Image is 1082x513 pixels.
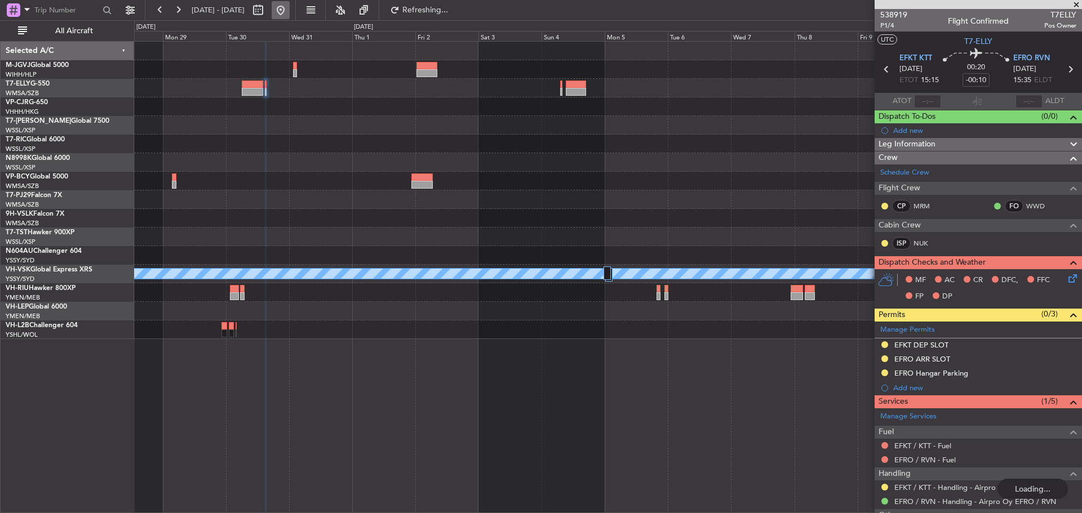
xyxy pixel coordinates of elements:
a: N604AUChallenger 604 [6,248,82,255]
a: EFKT / KTT - Fuel [894,441,951,450]
a: VHHH/HKG [6,108,39,116]
span: (0/3) [1041,308,1058,320]
span: Crew [879,151,898,164]
a: M-JGVJGlobal 5000 [6,62,69,69]
button: UTC [877,34,897,44]
span: CR [973,275,983,286]
a: WMSA/SZB [6,200,39,209]
span: T7-ELLY [964,35,992,47]
span: Fuel [879,426,894,439]
a: WMSA/SZB [6,182,39,190]
a: T7-[PERSON_NAME]Global 7500 [6,118,109,124]
a: VH-L2BChallenger 604 [6,322,78,329]
a: VP-CJRG-650 [6,99,48,106]
span: [DATE] [1013,64,1036,75]
div: Fri 2 [415,31,478,41]
a: WSSL/XSP [6,163,36,172]
a: T7-RICGlobal 6000 [6,136,65,143]
span: 00:20 [967,62,985,73]
div: FO [1005,200,1023,212]
a: VH-LEPGlobal 6000 [6,304,67,310]
div: Flight Confirmed [948,15,1009,27]
div: Sat 3 [478,31,542,41]
span: ATOT [893,96,911,107]
a: VP-BCYGlobal 5000 [6,173,68,180]
span: VH-RIU [6,285,29,292]
div: Tue 30 [226,31,289,41]
span: T7-ELLY [6,81,30,87]
a: WIHH/HLP [6,70,37,79]
span: 15:35 [1013,75,1031,86]
div: ISP [892,237,911,249]
a: NUK [914,238,939,248]
div: Thu 1 [352,31,415,41]
div: Mon 5 [605,31,668,41]
a: VH-VSKGlobal Express XRS [6,266,92,273]
div: Loading... [997,479,1068,499]
span: Cabin Crew [879,219,921,232]
span: Pos Owner [1044,21,1076,30]
div: EFKT DEP SLOT [894,340,948,350]
div: CP [892,200,911,212]
span: Services [879,395,908,408]
div: Fri 9 [858,31,921,41]
span: ETOT [899,75,918,86]
span: T7-[PERSON_NAME] [6,118,71,124]
span: Refreshing... [402,6,449,14]
div: EFRO Hangar Parking [894,368,968,378]
span: Permits [879,309,905,322]
a: T7-TSTHawker 900XP [6,229,74,236]
span: T7ELLY [1044,9,1076,21]
button: All Aircraft [12,22,122,40]
span: DP [942,291,952,302]
span: T7-PJ29 [6,192,31,199]
div: Tue 6 [668,31,731,41]
span: Dispatch Checks and Weather [879,256,986,269]
a: EFRO / RVN - Fuel [894,455,956,465]
span: P1/4 [880,21,907,30]
a: T7-PJ29Falcon 7X [6,192,62,199]
div: EFRO ARR SLOT [894,354,950,364]
a: YSSY/SYD [6,275,34,283]
a: WMSA/SZB [6,89,39,97]
span: EFKT KTT [899,53,932,64]
span: 15:15 [921,75,939,86]
div: [DATE] [136,23,156,32]
a: EFKT / KTT - Handling - Airpro Oy EFKT / KTT [894,483,1047,492]
div: [DATE] [354,23,373,32]
span: MF [915,275,926,286]
span: DFC, [1001,275,1018,286]
a: YMEN/MEB [6,312,40,320]
a: WSSL/XSP [6,145,36,153]
div: Sun 4 [542,31,605,41]
span: All Aircraft [29,27,119,35]
span: M-JGVJ [6,62,30,69]
span: VP-BCY [6,173,30,180]
span: T7-TST [6,229,28,236]
a: WMSA/SZB [6,219,39,227]
a: YSHL/WOL [6,331,38,339]
span: [DATE] [899,64,923,75]
span: [DATE] - [DATE] [192,5,245,15]
span: 9H-VSLK [6,211,33,217]
a: YMEN/MEB [6,293,40,302]
input: --:-- [914,95,941,108]
span: VH-LEP [6,304,29,310]
span: EFRO RVN [1013,53,1050,64]
span: Leg Information [879,138,935,151]
a: EFRO / RVN - Handling - Airpro Oy EFRO / RVN [894,497,1056,506]
a: Manage Services [880,411,937,422]
a: MRM [914,201,939,211]
span: Dispatch To-Dos [879,110,935,123]
div: Mon 29 [163,31,226,41]
a: WSSL/XSP [6,238,36,246]
a: 9H-VSLKFalcon 7X [6,211,64,217]
a: Schedule Crew [880,167,929,179]
span: AC [944,275,955,286]
div: Add new [893,126,1076,135]
span: ELDT [1034,75,1052,86]
span: Flight Crew [879,182,920,195]
div: Add new [893,383,1076,392]
span: T7-RIC [6,136,26,143]
span: N8998K [6,155,32,162]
